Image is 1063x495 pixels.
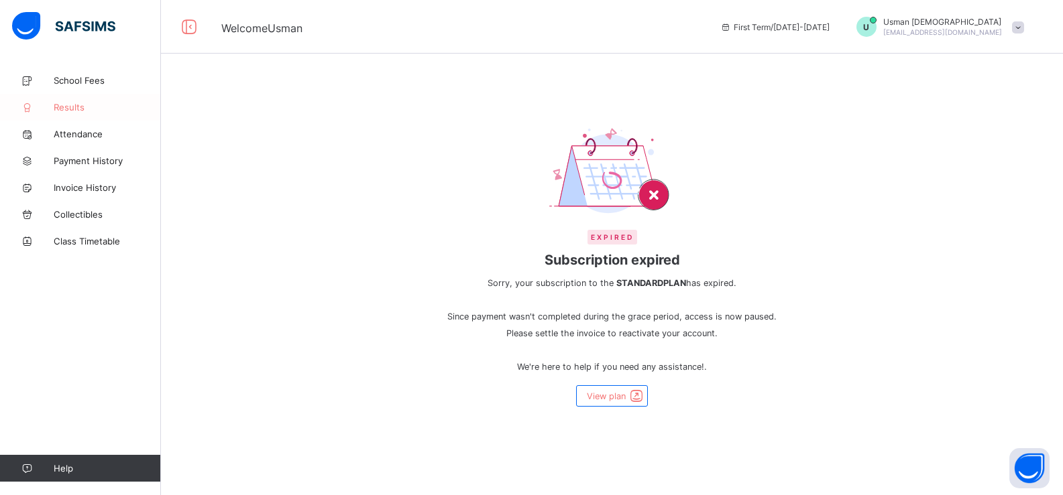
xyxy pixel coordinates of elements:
span: U [863,22,869,32]
span: Help [54,463,160,474]
span: Usman [DEMOGRAPHIC_DATA] [883,17,1002,27]
span: Welcome Usman [221,21,302,35]
span: [EMAIL_ADDRESS][DOMAIN_NAME] [883,28,1002,36]
span: Payment History [54,155,161,166]
span: Results [54,102,161,113]
span: session/term information [720,22,830,32]
span: Invoice History [54,182,161,193]
img: expired-calendar.b2ede95de4b0fc63d738ed6e38433d8b.svg [549,127,675,216]
span: Attendance [54,129,161,139]
span: Collectibles [54,209,161,220]
div: Usman Muhammad [843,17,1031,37]
b: STANDARD PLAN [616,278,686,288]
button: Open asap [1009,448,1050,488]
span: Class Timetable [54,236,161,246]
span: Subscription expired [441,252,783,268]
img: safsims [12,12,115,40]
span: View plan [587,391,626,401]
span: Expired [588,230,637,244]
span: School Fees [54,75,161,86]
span: Sorry, your subscription to the has expired. Since payment wasn't completed during the grace peri... [441,275,783,375]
